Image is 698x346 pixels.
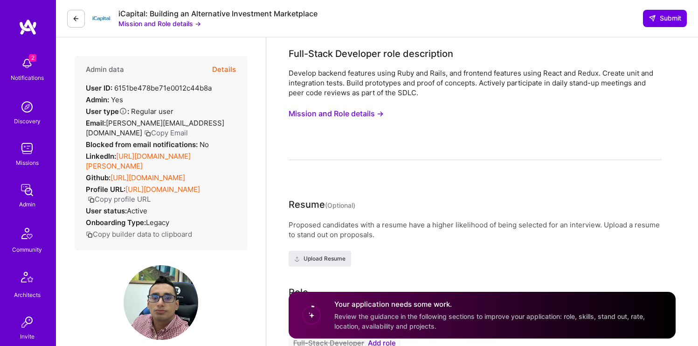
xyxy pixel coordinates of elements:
[29,54,36,62] span: 2
[86,218,146,227] strong: Onboarding Type:
[86,185,125,194] strong: Profile URL:
[289,68,662,98] div: Develop backend features using Ruby and Rails, and frontend features using React and Redux. Creat...
[16,158,39,168] div: Missions
[125,185,200,194] a: [URL][DOMAIN_NAME]
[18,181,36,199] img: admin teamwork
[289,47,453,61] div: Full-Stack Developer role description
[86,152,191,170] a: [URL][DOMAIN_NAME][PERSON_NAME]
[325,201,355,209] span: (Optional)
[92,9,111,28] img: Company Logo
[124,265,198,340] img: User Avatar
[16,268,38,290] img: Architects
[86,119,106,127] strong: Email:
[86,119,224,137] span: [PERSON_NAME][EMAIL_ADDRESS][DOMAIN_NAME]
[86,83,212,93] div: 6151be478be71e0012c44b8a
[119,107,127,115] i: Help
[294,254,346,263] span: Upload Resume
[212,56,236,83] button: Details
[88,194,151,204] button: Copy profile URL
[334,312,645,330] span: Review the guidance in the following sections to improve your application: role, skills, stand ou...
[19,199,35,209] div: Admin
[18,98,36,116] img: discovery
[86,95,109,104] strong: Admin:
[72,15,80,22] i: icon LeftArrowDark
[86,106,173,116] div: Regular user
[118,19,201,28] button: Mission and Role details →
[649,14,681,23] span: Submit
[118,9,318,19] div: iCapital: Building an Alternative Investment Marketplace
[643,10,687,27] button: Submit
[86,206,127,215] strong: User status:
[86,95,123,105] div: Yes
[18,54,36,73] img: bell
[111,173,185,182] a: [URL][DOMAIN_NAME]
[144,128,188,138] button: Copy Email
[289,251,351,267] button: Upload Resume
[88,196,95,203] i: icon Copy
[86,229,192,239] button: Copy builder data to clipboard
[289,105,384,122] button: Mission and Role details →
[289,285,308,299] div: Role
[86,152,116,161] strong: LinkedIn:
[289,220,662,240] div: Proposed candidates with a resume have a higher likelihood of being selected for an interview. Up...
[86,107,129,116] strong: User type :
[86,173,111,182] strong: Github:
[19,19,37,35] img: logo
[146,218,169,227] span: legacy
[334,300,664,310] h4: Your application needs some work.
[11,73,44,83] div: Notifications
[14,116,41,126] div: Discovery
[18,313,36,332] img: Invite
[20,332,35,341] div: Invite
[16,222,38,245] img: Community
[289,198,355,212] div: Resume
[144,130,151,137] i: icon Copy
[18,139,36,158] img: teamwork
[86,140,209,149] div: No
[649,14,656,22] i: icon SendLight
[12,245,42,254] div: Community
[127,206,147,215] span: Active
[86,65,124,74] h4: Admin data
[86,84,112,92] strong: User ID:
[86,231,93,238] i: icon Copy
[86,140,200,149] strong: Blocked from email notifications:
[14,290,41,300] div: Architects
